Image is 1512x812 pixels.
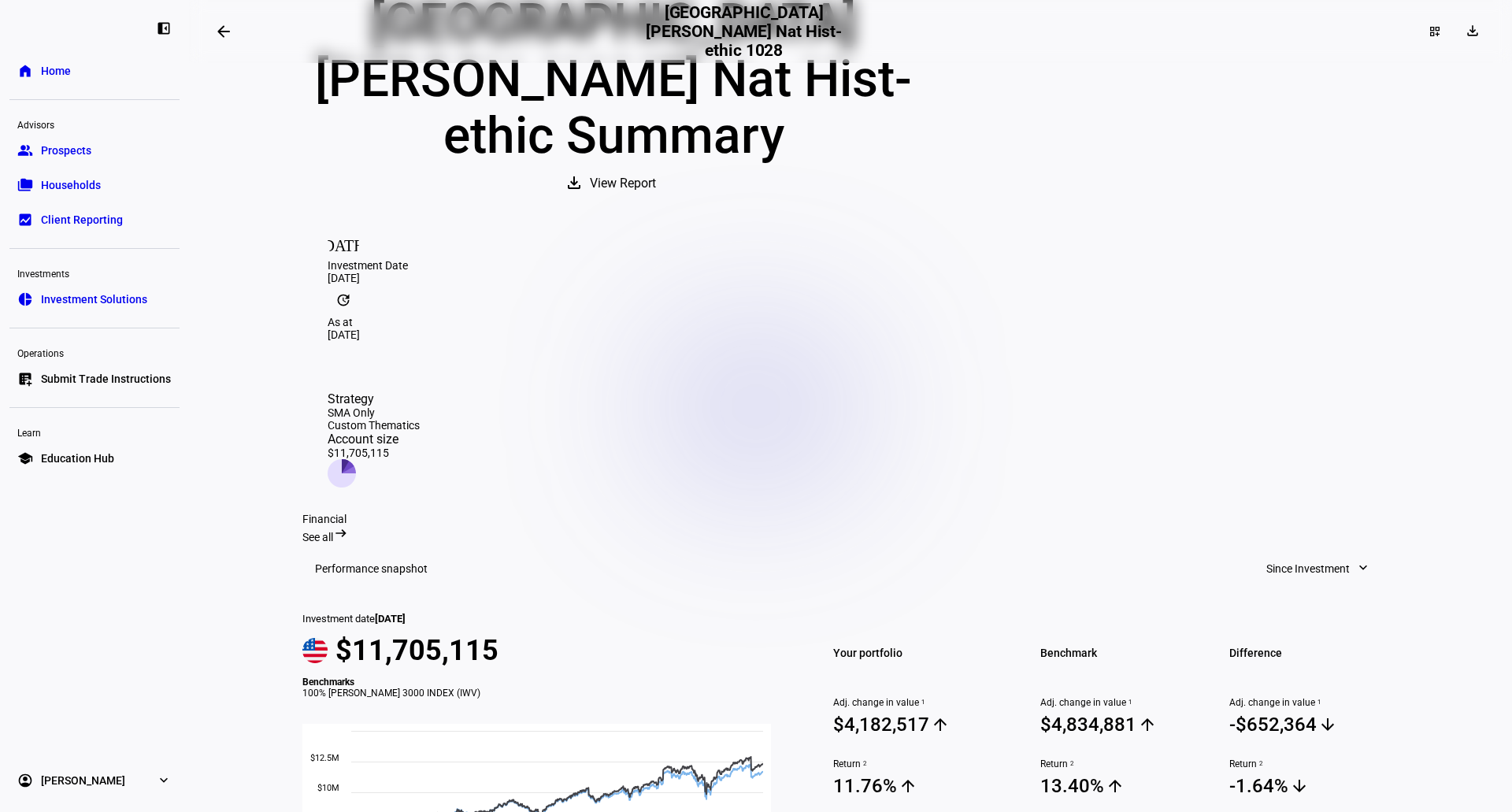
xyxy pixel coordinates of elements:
[1257,758,1263,769] sup: 2
[302,688,789,699] div: 100% [PERSON_NAME] 3000 INDEX (IWV)
[1229,758,1399,769] span: Return
[1465,23,1480,39] mat-icon: download
[17,450,33,466] eth-mat-symbol: school
[302,531,333,543] span: See all
[1266,553,1350,584] span: Since Investment
[302,613,789,625] div: Investment date
[861,758,867,769] sup: 2
[1040,642,1210,664] span: Benchmark
[9,169,180,201] a: folder_copyHouseholds
[1040,697,1210,708] span: Adj. change in value
[636,3,851,60] h2: [GEOGRAPHIC_DATA][PERSON_NAME] Nat Hist-ethic 1028
[328,316,1373,328] div: As at
[1138,715,1157,734] mat-icon: arrow_upward
[328,259,1373,272] div: Investment Date
[9,421,180,443] div: Learn
[833,697,1002,708] span: Adj. change in value
[302,677,789,688] div: Benchmarks
[17,212,33,228] eth-mat-symbol: bid_landscape
[549,165,678,202] button: View Report
[315,562,428,575] h3: Performance snapshot
[1229,642,1399,664] span: Difference
[919,697,925,708] sup: 1
[335,634,498,667] span: $11,705,115
[1355,560,1371,576] mat-icon: expand_more
[1290,777,1309,795] mat-icon: arrow_downward
[41,177,101,193] span: Households
[41,371,171,387] span: Submit Trade Instructions
[328,328,1373,341] div: [DATE]
[328,419,420,432] div: Custom Thematics
[1229,697,1399,708] span: Adj. change in value
[17,63,33,79] eth-mat-symbol: home
[1040,774,1210,798] span: 13.40%
[9,261,180,284] div: Investments
[590,165,656,202] span: View Report
[317,783,339,793] text: $10M
[931,715,950,734] mat-icon: arrow_upward
[9,341,180,363] div: Operations
[17,371,33,387] eth-mat-symbol: list_alt_add
[156,20,172,36] eth-mat-symbol: left_panel_close
[1040,758,1210,769] span: Return
[1229,774,1399,798] span: -1.64%
[1315,697,1321,708] sup: 1
[17,143,33,158] eth-mat-symbol: group
[1040,713,1210,736] span: $4,834,881
[9,113,180,135] div: Advisors
[9,135,180,166] a: groupProspects
[17,177,33,193] eth-mat-symbol: folder_copy
[17,291,33,307] eth-mat-symbol: pie_chart
[302,513,1399,525] div: Financial
[328,406,420,419] div: SMA Only
[156,773,172,788] eth-mat-symbol: expand_more
[1229,713,1399,736] span: -$652,364
[9,204,180,235] a: bid_landscapeClient Reporting
[41,291,147,307] span: Investment Solutions
[41,450,114,466] span: Education Hub
[9,284,180,315] a: pie_chartInvestment Solutions
[899,777,917,795] mat-icon: arrow_upward
[328,391,420,406] div: Strategy
[41,63,71,79] span: Home
[328,447,420,459] div: $11,705,115
[333,525,349,541] mat-icon: arrow_right_alt
[328,432,420,447] div: Account size
[328,272,1373,284] div: [DATE]
[1068,758,1074,769] sup: 2
[41,212,123,228] span: Client Reporting
[1318,715,1337,734] mat-icon: arrow_downward
[1126,697,1132,708] sup: 1
[833,714,929,736] div: $4,182,517
[41,143,91,158] span: Prospects
[1251,553,1386,584] button: Since Investment
[833,774,1002,798] span: 11.76%
[833,758,1002,769] span: Return
[565,173,584,192] mat-icon: download
[41,773,125,788] span: [PERSON_NAME]
[375,613,406,625] span: [DATE]
[328,228,359,259] mat-icon: [DATE]
[833,642,1002,664] span: Your portfolio
[1429,25,1441,38] mat-icon: dashboard_customize
[9,55,180,87] a: homeHome
[1106,777,1125,795] mat-icon: arrow_upward
[17,773,33,788] eth-mat-symbol: account_circle
[214,22,233,41] mat-icon: arrow_backwards
[310,753,339,763] text: $12.5M
[328,284,359,316] mat-icon: update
